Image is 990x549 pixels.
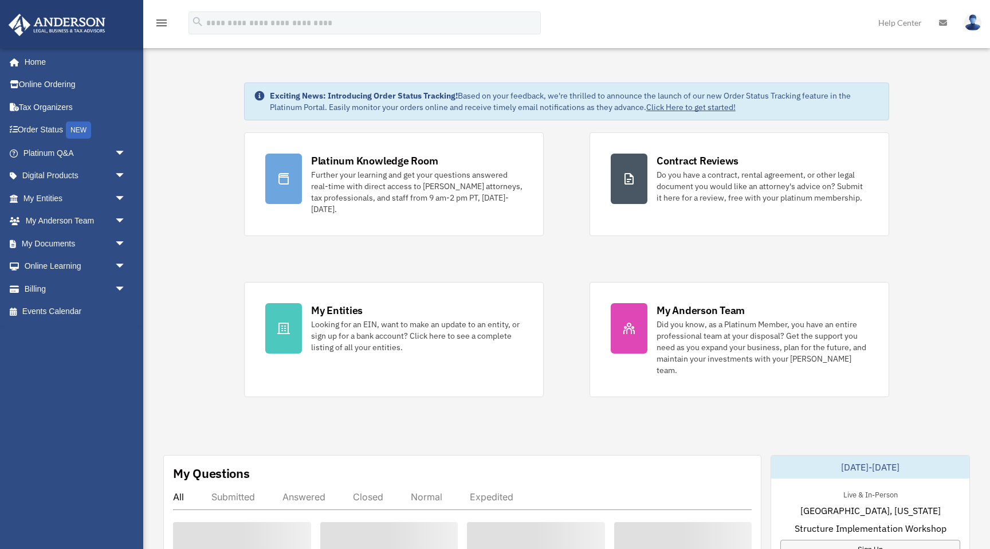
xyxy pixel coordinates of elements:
[8,210,143,233] a: My Anderson Teamarrow_drop_down
[771,456,969,479] div: [DATE]-[DATE]
[8,232,143,255] a: My Documentsarrow_drop_down
[8,255,143,278] a: Online Learningarrow_drop_down
[353,491,383,503] div: Closed
[211,491,255,503] div: Submitted
[115,255,137,279] span: arrow_drop_down
[800,504,941,517] span: [GEOGRAPHIC_DATA], [US_STATE]
[657,154,738,168] div: Contract Reviews
[311,154,438,168] div: Platinum Knowledge Room
[8,96,143,119] a: Tax Organizers
[311,319,522,353] div: Looking for an EIN, want to make an update to an entity, or sign up for a bank account? Click her...
[115,277,137,301] span: arrow_drop_down
[311,303,363,317] div: My Entities
[282,491,325,503] div: Answered
[657,319,868,376] div: Did you know, as a Platinum Member, you have an entire professional team at your disposal? Get th...
[115,210,137,233] span: arrow_drop_down
[8,142,143,164] a: Platinum Q&Aarrow_drop_down
[8,50,137,73] a: Home
[155,16,168,30] i: menu
[270,91,458,101] strong: Exciting News: Introducing Order Status Tracking!
[244,132,544,236] a: Platinum Knowledge Room Further your learning and get your questions answered real-time with dire...
[8,187,143,210] a: My Entitiesarrow_drop_down
[5,14,109,36] img: Anderson Advisors Platinum Portal
[646,102,736,112] a: Click Here to get started!
[173,491,184,503] div: All
[8,300,143,323] a: Events Calendar
[155,20,168,30] a: menu
[834,488,907,500] div: Live & In-Person
[115,164,137,188] span: arrow_drop_down
[270,90,879,113] div: Based on your feedback, we're thrilled to announce the launch of our new Order Status Tracking fe...
[191,15,204,28] i: search
[66,121,91,139] div: NEW
[115,232,137,256] span: arrow_drop_down
[8,73,143,96] a: Online Ordering
[795,521,946,535] span: Structure Implementation Workshop
[657,169,868,203] div: Do you have a contract, rental agreement, or other legal document you would like an attorney's ad...
[470,491,513,503] div: Expedited
[590,282,889,397] a: My Anderson Team Did you know, as a Platinum Member, you have an entire professional team at your...
[8,119,143,142] a: Order StatusNEW
[8,277,143,300] a: Billingarrow_drop_down
[115,142,137,165] span: arrow_drop_down
[115,187,137,210] span: arrow_drop_down
[964,14,981,31] img: User Pic
[173,465,250,482] div: My Questions
[311,169,522,215] div: Further your learning and get your questions answered real-time with direct access to [PERSON_NAM...
[657,303,745,317] div: My Anderson Team
[244,282,544,397] a: My Entities Looking for an EIN, want to make an update to an entity, or sign up for a bank accoun...
[590,132,889,236] a: Contract Reviews Do you have a contract, rental agreement, or other legal document you would like...
[8,164,143,187] a: Digital Productsarrow_drop_down
[411,491,442,503] div: Normal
